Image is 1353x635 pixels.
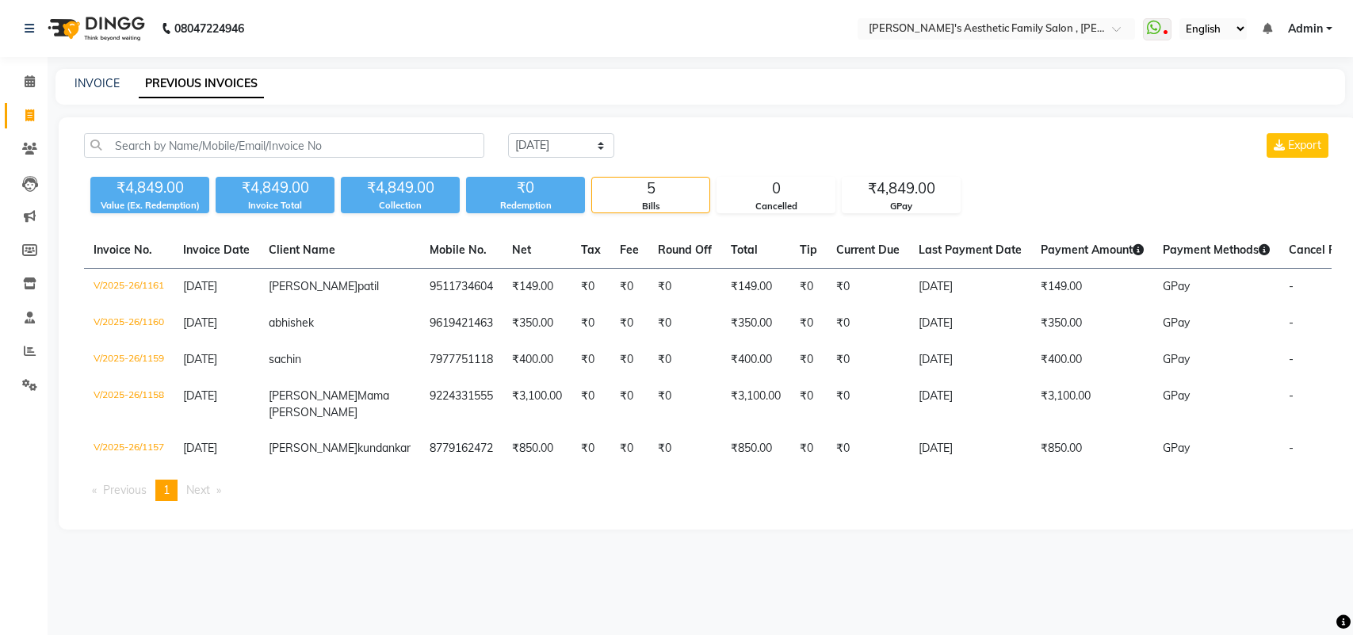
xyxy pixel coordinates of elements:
td: ₹350.00 [721,305,790,342]
span: Tip [800,243,817,257]
td: ₹400.00 [1031,342,1153,378]
span: GPay [1163,352,1190,366]
div: Bills [592,200,709,213]
td: [DATE] [909,342,1031,378]
td: ₹0 [571,378,610,430]
td: ₹0 [790,378,827,430]
td: ₹0 [610,342,648,378]
span: Net [512,243,531,257]
div: GPay [843,200,960,213]
td: ₹0 [827,342,909,378]
button: Export [1267,133,1328,158]
a: INVOICE [75,76,120,90]
span: Tax [581,243,601,257]
span: Invoice Date [183,243,250,257]
span: [DATE] [183,388,217,403]
td: ₹0 [827,378,909,430]
td: [DATE] [909,378,1031,430]
td: ₹0 [571,342,610,378]
td: ₹0 [790,430,827,467]
a: PREVIOUS INVOICES [139,70,264,98]
div: ₹4,849.00 [341,177,460,199]
td: [DATE] [909,305,1031,342]
td: ₹0 [648,378,721,430]
td: ₹0 [648,430,721,467]
span: [DATE] [183,279,217,293]
span: [PERSON_NAME] [269,441,357,455]
span: GPay [1163,279,1190,293]
span: sachin [269,352,301,366]
td: ₹0 [571,269,610,306]
td: ₹149.00 [721,269,790,306]
td: V/2025-26/1159 [84,342,174,378]
b: 08047224946 [174,6,244,51]
span: abhishek [269,316,314,330]
span: Mobile No. [430,243,487,257]
td: ₹3,100.00 [721,378,790,430]
td: ₹3,100.00 [503,378,571,430]
td: 9511734604 [420,269,503,306]
span: Invoice No. [94,243,152,257]
td: 9224331555 [420,378,503,430]
td: ₹0 [571,305,610,342]
td: ₹0 [610,269,648,306]
span: [DATE] [183,316,217,330]
td: [DATE] [909,430,1031,467]
td: 9619421463 [420,305,503,342]
td: ₹0 [648,305,721,342]
span: GPay [1163,316,1190,330]
td: ₹0 [827,305,909,342]
nav: Pagination [84,480,1332,501]
span: Current Due [836,243,900,257]
div: Cancelled [717,200,835,213]
div: ₹4,849.00 [843,178,960,200]
span: - [1289,316,1294,330]
td: V/2025-26/1160 [84,305,174,342]
span: Payment Amount [1041,243,1144,257]
span: - [1289,279,1294,293]
span: [PERSON_NAME] [269,279,357,293]
span: - [1289,441,1294,455]
span: kundankar [357,441,411,455]
td: ₹850.00 [1031,430,1153,467]
span: Client Name [269,243,335,257]
span: - [1289,352,1294,366]
span: Payment Methods [1163,243,1270,257]
span: Fee [620,243,639,257]
span: GPay [1163,441,1190,455]
td: ₹149.00 [503,269,571,306]
span: [DATE] [183,352,217,366]
div: ₹0 [466,177,585,199]
td: [DATE] [909,269,1031,306]
td: ₹350.00 [1031,305,1153,342]
td: ₹850.00 [721,430,790,467]
td: ₹0 [790,342,827,378]
span: [PERSON_NAME] [269,388,357,403]
span: Next [186,483,210,497]
td: ₹3,100.00 [1031,378,1153,430]
td: 8779162472 [420,430,503,467]
td: ₹400.00 [721,342,790,378]
div: ₹4,849.00 [90,177,209,199]
div: Redemption [466,199,585,212]
td: ₹0 [790,305,827,342]
td: ₹0 [827,269,909,306]
span: GPay [1163,388,1190,403]
td: ₹0 [571,430,610,467]
td: ₹0 [790,269,827,306]
span: Last Payment Date [919,243,1022,257]
td: ₹0 [648,342,721,378]
span: patil [357,279,379,293]
span: Export [1288,138,1321,152]
div: 5 [592,178,709,200]
div: Value (Ex. Redemption) [90,199,209,212]
div: Collection [341,199,460,212]
td: V/2025-26/1158 [84,378,174,430]
td: ₹850.00 [503,430,571,467]
td: ₹0 [610,305,648,342]
td: 7977751118 [420,342,503,378]
span: Total [731,243,758,257]
td: ₹0 [610,430,648,467]
span: Admin [1288,21,1323,37]
span: 1 [163,483,170,497]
